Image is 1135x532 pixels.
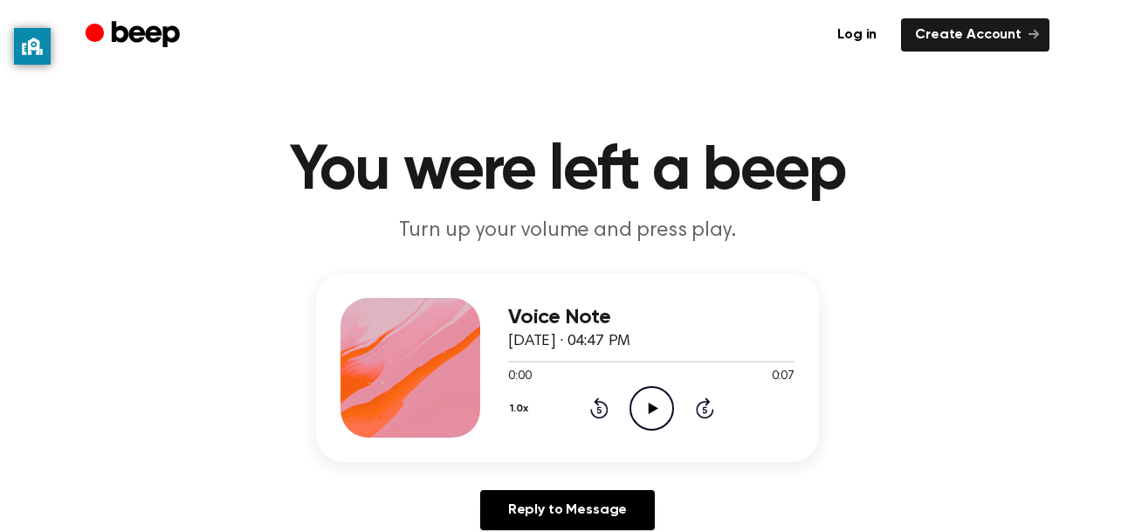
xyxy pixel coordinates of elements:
span: 0:00 [508,368,531,386]
button: 1.0x [508,394,535,424]
button: privacy banner [14,28,51,65]
a: Reply to Message [480,490,655,530]
h3: Voice Note [508,306,794,329]
a: Log in [823,18,891,52]
a: Beep [86,18,184,52]
span: 0:07 [772,368,794,386]
a: Create Account [901,18,1049,52]
span: [DATE] · 04:47 PM [508,334,630,349]
p: Turn up your volume and press play. [232,217,903,245]
h1: You were left a beep [120,140,1015,203]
